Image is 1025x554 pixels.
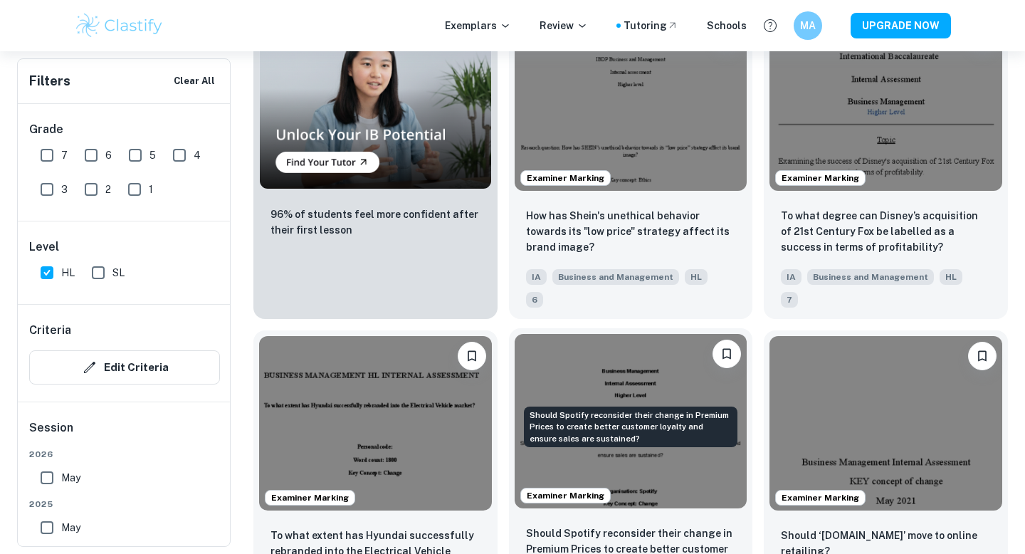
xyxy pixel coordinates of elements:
[521,489,610,502] span: Examiner Marking
[61,520,80,535] span: May
[764,11,1008,319] a: Examiner MarkingBookmarkTo what degree can Disney’s acquisition of 21st Century Fox be labelled a...
[149,147,156,163] span: 5
[458,342,486,370] button: Bookmark
[105,147,112,163] span: 6
[807,269,934,285] span: Business and Management
[170,70,219,92] button: Clear All
[61,182,68,197] span: 3
[259,16,492,189] img: Thumbnail
[29,71,70,91] h6: Filters
[552,269,679,285] span: Business and Management
[61,147,68,163] span: 7
[445,18,511,33] p: Exemplars
[713,340,741,368] button: Bookmark
[524,407,737,448] div: Should Spotify reconsider their change in Premium Prices to create better customer loyalty and en...
[769,16,1002,191] img: Business and Management IA example thumbnail: To what degree can Disney’s acquisition
[769,336,1002,511] img: Business and Management IA example thumbnail: Should ‘Safety.co’ move to online retail
[29,121,220,138] h6: Grade
[29,322,71,339] h6: Criteria
[707,18,747,33] a: Schools
[968,342,997,370] button: Bookmark
[29,448,220,461] span: 2026
[61,265,75,281] span: HL
[29,498,220,511] span: 2025
[781,208,991,255] p: To what degree can Disney’s acquisition of 21st Century Fox be labelled as a success in terms of ...
[526,292,543,308] span: 6
[515,16,747,191] img: Business and Management IA example thumbnail: How has Shein's unethical behavior towar
[776,172,865,184] span: Examiner Marking
[781,269,801,285] span: IA
[685,269,708,285] span: HL
[74,11,164,40] img: Clastify logo
[29,350,220,385] button: Edit Criteria
[781,292,798,308] span: 7
[29,419,220,448] h6: Session
[29,239,220,256] h6: Level
[540,18,588,33] p: Review
[270,207,480,238] p: 96% of students feel more confident after their first lesson
[509,11,753,319] a: Examiner MarkingBookmarkHow has Shein's unethical behavior towards its "low price" strategy affec...
[149,182,153,197] span: 1
[776,491,865,504] span: Examiner Marking
[800,18,816,33] h6: MA
[526,269,547,285] span: IA
[521,172,610,184] span: Examiner Marking
[758,14,782,38] button: Help and Feedback
[61,470,80,486] span: May
[940,269,962,285] span: HL
[105,182,111,197] span: 2
[266,491,354,504] span: Examiner Marking
[112,265,125,281] span: SL
[794,11,822,40] button: MA
[515,334,747,508] img: Business and Management IA example thumbnail: Should Spotify reconsider their change i
[526,208,736,255] p: How has Shein's unethical behavior towards its "low price" strategy affect its brand image?
[253,11,498,319] a: Thumbnail96% of students feel more confident after their first lesson
[194,147,201,163] span: 4
[624,18,678,33] a: Tutoring
[259,336,492,511] img: Business and Management IA example thumbnail: To what extent has Hyundai successfully
[851,13,951,38] button: UPGRADE NOW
